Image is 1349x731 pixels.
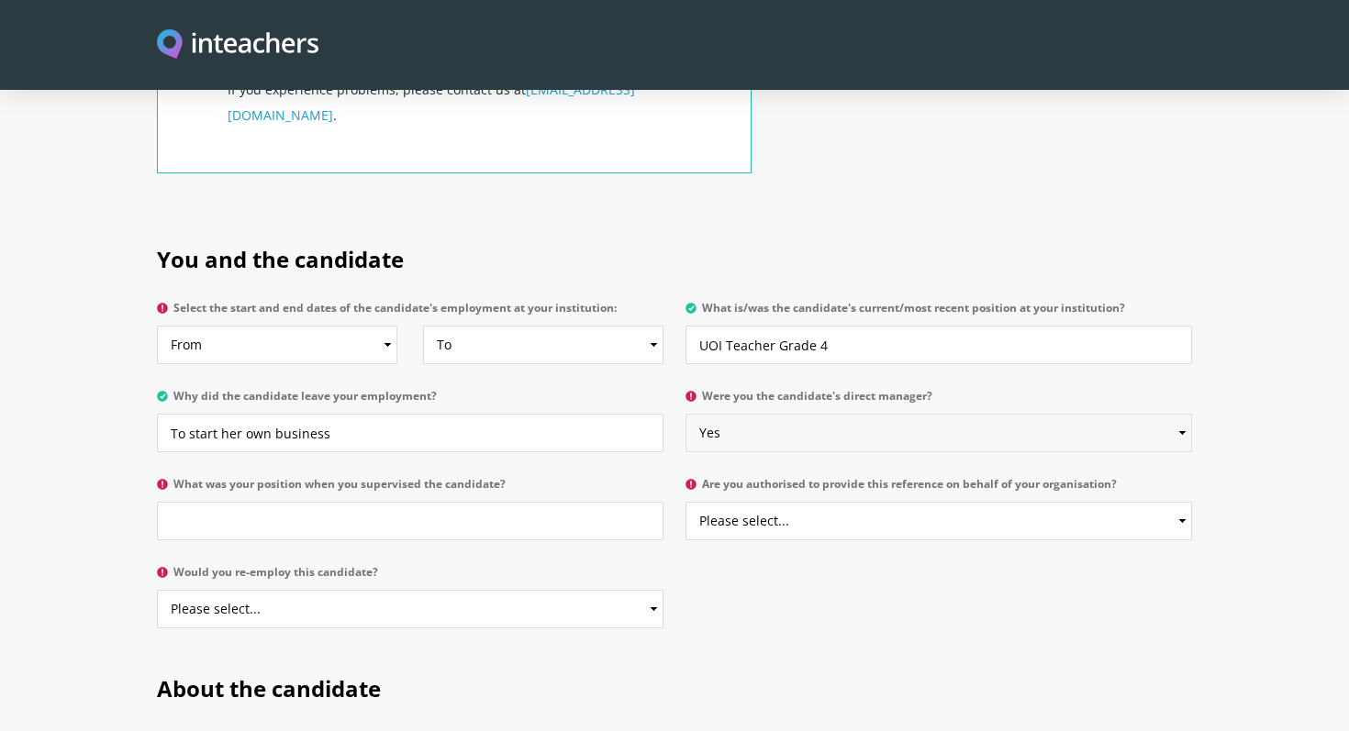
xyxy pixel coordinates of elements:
[157,390,663,414] label: Why did the candidate leave your employment?
[157,29,318,61] a: Visit this site's homepage
[686,390,1192,414] label: Were you the candidate's direct manager?
[686,302,1192,326] label: What is/was the candidate's current/most recent position at your institution?
[157,244,404,274] span: You and the candidate
[157,29,318,61] img: Inteachers
[157,302,663,326] label: Select the start and end dates of the candidate's employment at your institution:
[686,478,1192,502] label: Are you authorised to provide this reference on behalf of your organisation?
[157,566,663,590] label: Would you re-employ this candidate?
[157,673,381,703] span: About the candidate
[157,478,663,502] label: What was your position when you supervised the candidate?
